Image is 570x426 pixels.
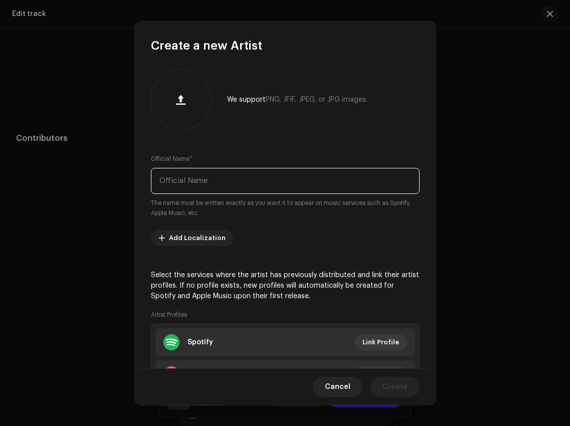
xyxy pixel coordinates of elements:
small: Official Name [151,154,189,164]
small: Artist Profiles [151,310,187,320]
button: Create [370,377,420,397]
span: PNG, JFIF, JPEG, or JPG images. [266,96,367,103]
button: Link Profile [354,366,407,382]
span: Create a new Artist [151,38,262,54]
input: Official Name [151,168,420,194]
div: We support [227,96,367,104]
span: Add Localization [169,228,226,248]
span: Create [383,377,408,397]
button: Cancel [313,377,362,397]
div: Spotify [187,338,213,346]
button: Link Profile [354,334,407,350]
p: Select the services where the artist has previously distributed and link their artist profiles. I... [151,270,420,302]
span: Link Profile [362,332,399,352]
button: Add Localization [151,230,234,246]
span: Cancel [325,377,350,397]
small: The name must be written exactly as you want it to appear on music services such as Spotify, Appl... [151,198,420,218]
